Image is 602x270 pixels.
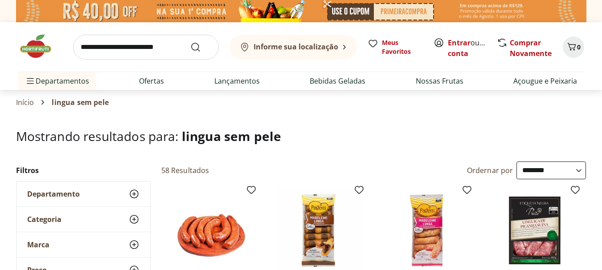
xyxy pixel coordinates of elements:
a: Ofertas [139,76,164,86]
b: Informe sua localização [254,42,338,52]
span: lingua sem pele [182,128,281,145]
a: Lançamentos [214,76,260,86]
button: Departamento [16,181,150,206]
h2: Filtros [16,161,151,179]
a: Entrar [448,38,471,48]
button: Categoria [16,207,150,232]
span: lingua sem pele [52,98,108,106]
a: Meus Favoritos [368,38,423,56]
label: Ordernar por [467,165,513,175]
button: Menu [25,70,36,92]
span: Departamento [27,189,80,198]
input: search [73,35,219,60]
a: Açougue e Peixaria [513,76,577,86]
button: Submit Search [190,42,212,52]
a: Início [16,98,34,106]
h1: Mostrando resultados para: [16,129,586,143]
span: 0 [577,43,581,51]
span: Departamentos [25,70,89,92]
button: Marca [16,232,150,257]
span: Categoria [27,215,61,224]
a: Comprar Novamente [510,38,552,58]
a: Criar conta [448,38,497,58]
button: Carrinho [563,36,584,58]
h2: 58 Resultados [161,165,209,175]
span: Meus Favoritos [382,38,423,56]
span: ou [448,37,487,59]
a: Bebidas Geladas [310,76,365,86]
span: Marca [27,240,49,249]
img: Hortifruti [18,33,62,60]
button: Informe sua localização [229,35,357,60]
a: Nossas Frutas [416,76,463,86]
